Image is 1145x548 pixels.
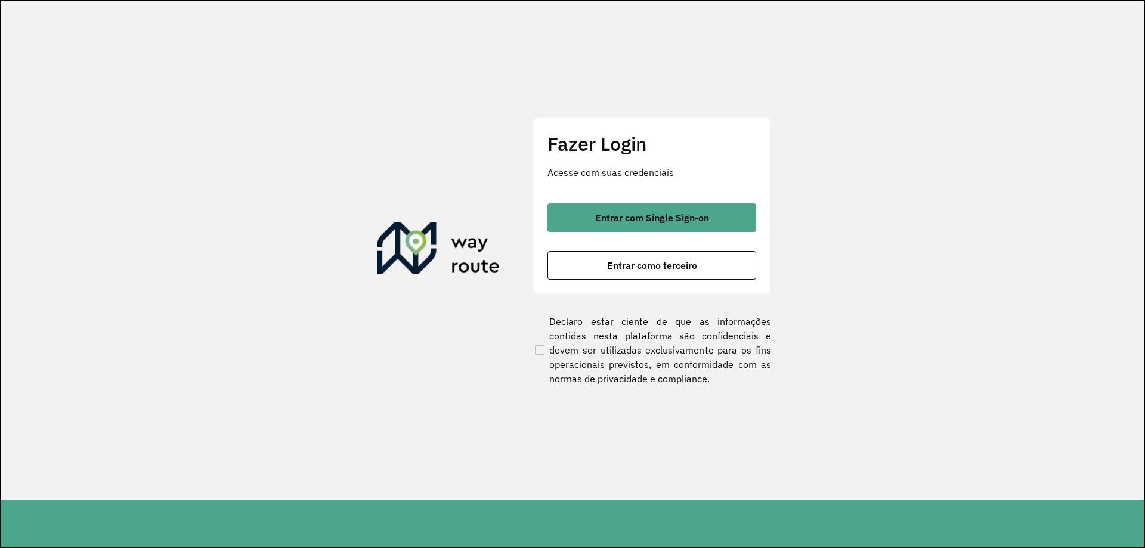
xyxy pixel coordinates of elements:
p: Acesse com suas credenciais [547,165,756,179]
h2: Fazer Login [547,132,756,155]
span: Entrar com Single Sign-on [595,213,709,222]
label: Declaro estar ciente de que as informações contidas nesta plataforma são confidenciais e devem se... [533,314,771,386]
img: Roteirizador AmbevTech [377,222,500,279]
button: button [547,203,756,232]
button: button [547,251,756,280]
span: Entrar como terceiro [607,261,697,270]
